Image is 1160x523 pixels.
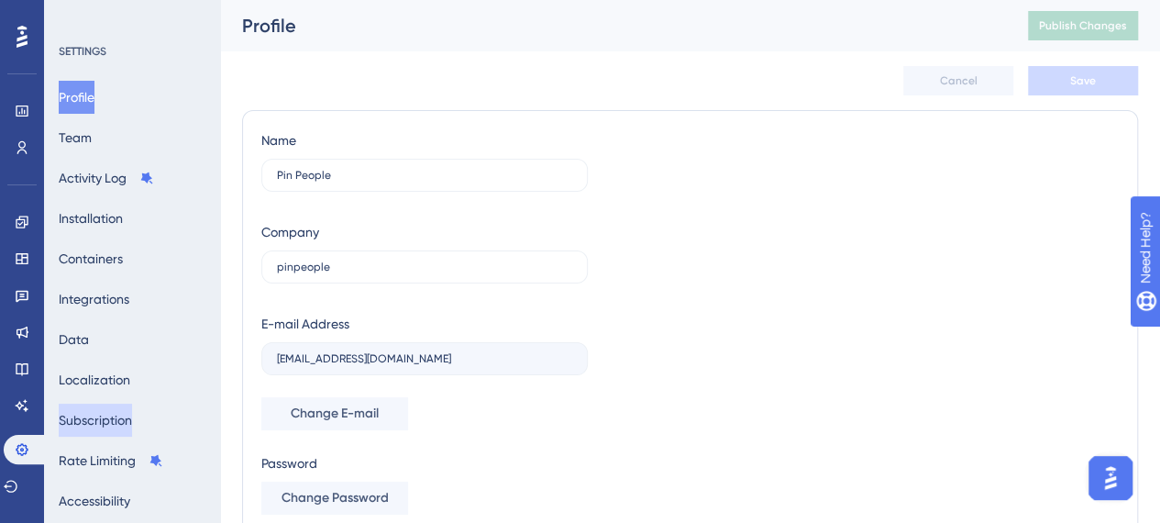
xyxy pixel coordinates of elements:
button: Change Password [261,482,408,515]
span: Publish Changes [1039,18,1127,33]
button: Installation [59,202,123,235]
div: E-mail Address [261,313,349,335]
div: SETTINGS [59,44,207,59]
div: Name [261,129,296,151]
span: Need Help? [43,5,115,27]
span: Change E-mail [291,403,379,425]
input: E-mail Address [277,352,572,365]
span: Change Password [282,487,389,509]
button: Localization [59,363,130,396]
button: Activity Log [59,161,154,195]
button: Profile [59,81,94,114]
button: Cancel [903,66,1013,95]
button: Rate Limiting [59,444,163,477]
button: Data [59,323,89,356]
input: Company Name [277,261,572,273]
div: Profile [242,13,982,39]
button: Publish Changes [1028,11,1138,40]
iframe: UserGuiding AI Assistant Launcher [1083,451,1138,506]
button: Accessibility [59,484,130,517]
button: Containers [59,242,123,275]
button: Integrations [59,283,129,316]
div: Company [261,221,319,243]
button: Team [59,121,92,154]
button: Change E-mail [261,397,408,430]
div: Password [261,452,588,474]
span: Cancel [940,73,978,88]
button: Subscription [59,404,132,437]
button: Save [1028,66,1138,95]
input: Name Surname [277,169,565,182]
span: Save [1070,73,1096,88]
